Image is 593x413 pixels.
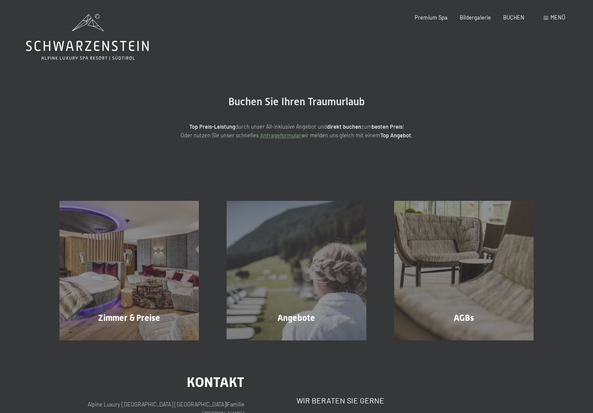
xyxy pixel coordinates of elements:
a: Buchung Angebote [213,201,380,340]
span: AGBs [454,313,474,323]
span: Wir beraten Sie gerne [296,396,384,405]
strong: besten Preis [372,123,402,130]
span: Angebote [277,313,315,323]
a: Premium Spa [415,14,448,21]
a: BUCHEN [503,14,524,21]
a: Anfrageformular [260,132,301,139]
strong: Top Angebot. [380,132,413,139]
span: Menü [550,14,565,21]
strong: Top Preis-Leistung [189,123,235,130]
strong: direkt buchen [327,123,361,130]
span: Kontakt [187,374,244,390]
a: Buchung AGBs [380,201,547,340]
a: Buchung Zimmer & Preise [46,201,213,340]
p: durch unser All-inklusive Angebot und zum ! Oder nutzen Sie unser schnelles wir melden uns gleich... [123,122,470,140]
a: Bildergalerie [460,14,491,21]
span: Zimmer & Preise [98,313,160,323]
span: | [226,401,227,408]
span: Buchen Sie Ihren Traumurlaub [228,96,365,108]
